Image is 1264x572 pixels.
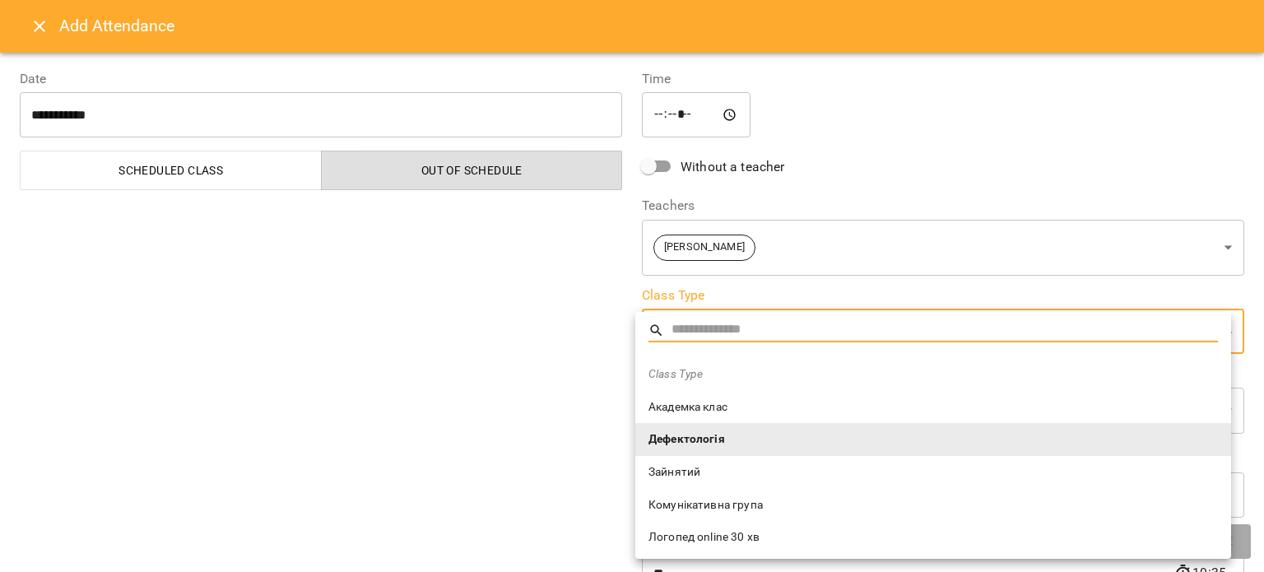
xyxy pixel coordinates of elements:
[648,431,1218,448] span: Дефектологія
[648,529,1218,546] span: Логопед online 30 хв
[648,399,1218,416] span: Академка клас
[648,497,1218,514] span: Комунікативна група
[648,366,1218,383] span: Class Type
[648,464,1218,481] span: Зайнятий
